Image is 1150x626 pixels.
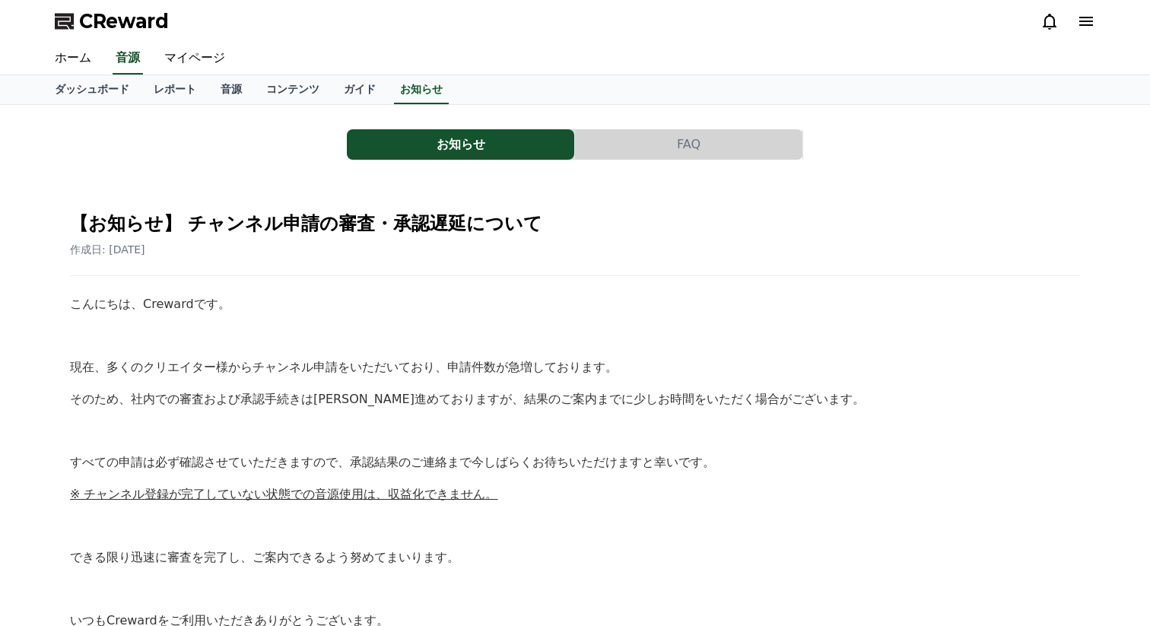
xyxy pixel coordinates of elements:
[43,43,103,75] a: ホーム
[70,548,1080,567] p: できる限り迅速に審査を完了し、ご案内できるよう努めてまいります。
[113,43,143,75] a: 音源
[208,75,254,104] a: 音源
[70,389,1080,409] p: そのため、社内での審査および承認手続きは[PERSON_NAME]進めておりますが、結果のご案内までに少しお時間をいただく場合がございます。
[70,487,498,501] u: ※ チャンネル登録が完了していない状態での音源使用は、収益化できません。
[70,211,1080,236] h2: 【お知らせ】 チャンネル申請の審査・承認遅延について
[575,129,802,160] button: FAQ
[55,9,169,33] a: CReward
[43,75,141,104] a: ダッシュボード
[394,75,449,104] a: お知らせ
[141,75,208,104] a: レポート
[332,75,388,104] a: ガイド
[70,294,1080,314] p: こんにちは、Crewardです。
[70,357,1080,377] p: 現在、多くのクリエイター様からチャンネル申請をいただいており、申請件数が急増しております。
[152,43,237,75] a: マイページ
[70,453,1080,472] p: すべての申請は必ず確認させていただきますので、承認結果のご連絡まで今しばらくお待ちいただけますと幸いです。
[254,75,332,104] a: コンテンツ
[347,129,575,160] a: お知らせ
[79,9,169,33] span: CReward
[347,129,574,160] button: お知らせ
[70,243,145,256] span: 作成日: [DATE]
